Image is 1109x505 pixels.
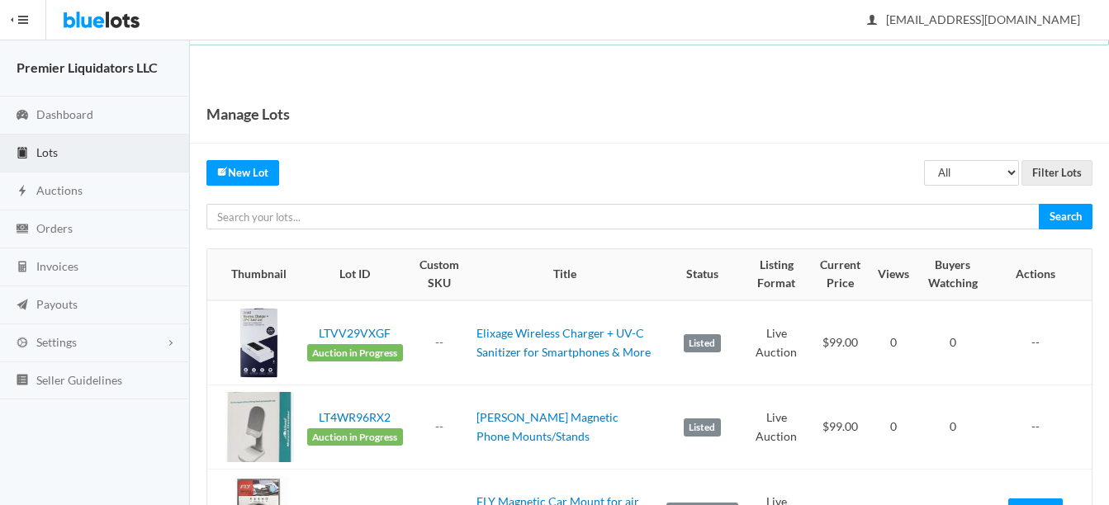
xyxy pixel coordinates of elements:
[410,249,470,300] th: Custom SKU
[217,166,228,177] ion-icon: create
[14,108,31,124] ion-icon: speedometer
[206,101,290,126] h1: Manage Lots
[871,249,916,300] th: Views
[989,300,1092,385] td: --
[14,184,31,200] ion-icon: flash
[868,12,1080,26] span: [EMAIL_ADDRESS][DOMAIN_NAME]
[17,59,158,75] strong: Premier Liquidators LLC
[307,428,403,446] span: Auction in Progress
[36,373,122,387] span: Seller Guidelines
[1039,204,1092,229] input: Search
[36,221,73,235] span: Orders
[307,344,403,362] span: Auction in Progress
[989,249,1092,300] th: Actions
[808,385,871,470] td: $99.00
[916,385,989,470] td: 0
[808,249,871,300] th: Current Price
[660,249,745,300] th: Status
[916,300,989,385] td: 0
[36,145,58,159] span: Lots
[435,419,443,433] a: --
[36,297,78,311] span: Payouts
[207,249,301,300] th: Thumbnail
[684,334,721,352] label: Listed
[745,385,808,470] td: Live Auction
[14,222,31,238] ion-icon: cash
[36,259,78,273] span: Invoices
[36,335,77,349] span: Settings
[745,300,808,385] td: Live Auction
[745,249,808,300] th: Listing Format
[36,107,93,121] span: Dashboard
[36,183,83,197] span: Auctions
[14,373,31,389] ion-icon: list box
[476,326,651,359] a: Elixage Wireless Charger + UV-C Sanitizer for Smartphones & More
[476,410,618,443] a: [PERSON_NAME] Magnetic Phone Mounts/Stands
[14,298,31,314] ion-icon: paper plane
[206,160,279,186] a: createNew Lot
[319,410,391,424] a: LT4WR96RX2
[14,146,31,162] ion-icon: clipboard
[14,336,31,352] ion-icon: cog
[1021,160,1092,186] input: Filter Lots
[470,249,660,300] th: Title
[989,385,1092,470] td: --
[301,249,410,300] th: Lot ID
[864,13,880,29] ion-icon: person
[916,249,989,300] th: Buyers Watching
[435,335,443,349] a: --
[206,204,1040,229] input: Search your lots...
[684,418,721,437] label: Listed
[14,260,31,276] ion-icon: calculator
[871,385,916,470] td: 0
[871,300,916,385] td: 0
[319,326,391,340] a: LTVV29VXGF
[808,300,871,385] td: $99.00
